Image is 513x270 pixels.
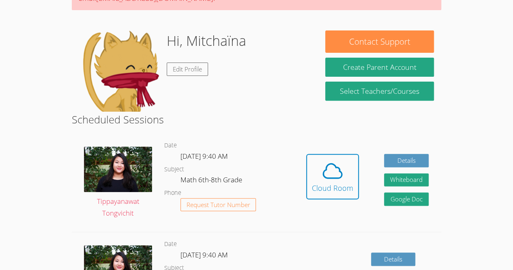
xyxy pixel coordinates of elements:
span: [DATE] 9:40 AM [180,151,228,161]
dt: Subject [164,164,184,175]
dt: Phone [164,188,181,198]
a: Google Doc [384,192,429,206]
img: IMG_0561.jpeg [84,147,152,192]
img: default.png [79,30,160,112]
a: Details [384,154,429,167]
dt: Date [164,239,177,249]
button: Cloud Room [306,154,359,199]
dd: Math 6th-8th Grade [180,174,244,188]
span: [DATE] 9:40 AM [180,250,228,259]
button: Contact Support [325,30,434,53]
a: Select Teachers/Courses [325,82,434,101]
button: Create Parent Account [325,58,434,77]
h2: Scheduled Sessions [72,112,441,127]
a: Details [371,253,416,266]
button: Request Tutor Number [180,198,256,212]
a: Tippayanawat Tongvichit [84,147,152,219]
div: Cloud Room [312,182,353,194]
a: Edit Profile [167,63,208,76]
span: Request Tutor Number [187,202,250,208]
h1: Hi, Mitchaïna [167,30,246,51]
dt: Date [164,140,177,151]
button: Whiteboard [384,173,429,187]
